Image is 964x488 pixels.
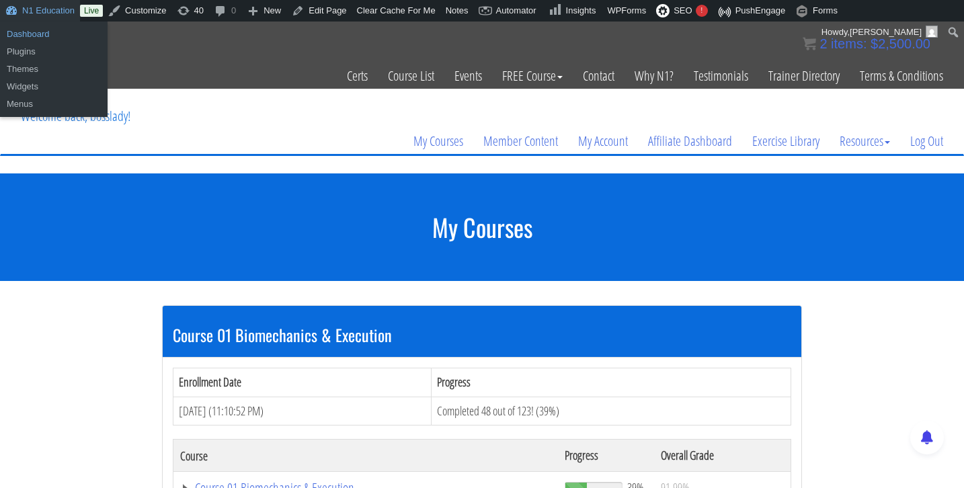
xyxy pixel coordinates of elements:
[803,37,816,50] img: icon11.png
[830,109,900,173] a: Resources
[173,326,791,343] h3: Course 01 Biomechanics & Execution
[492,43,573,109] a: FREE Course
[638,109,742,173] a: Affiliate Dashboard
[558,440,654,472] th: Progress
[473,109,568,173] a: Member Content
[674,5,692,15] span: SEO
[850,27,922,37] span: [PERSON_NAME]
[871,36,930,51] bdi: 2,500.00
[819,36,827,51] span: 2
[337,43,378,109] a: Certs
[173,368,432,397] th: Enrollment Date
[432,397,791,425] td: Completed 48 out of 123! (39%)
[684,43,758,109] a: Testimonials
[831,36,867,51] span: items:
[173,397,432,425] td: [DATE] (11:10:52 PM)
[432,368,791,397] th: Progress
[80,5,103,17] a: Live
[566,5,596,15] span: Insights
[850,43,953,109] a: Terms & Conditions
[871,36,878,51] span: $
[803,36,930,51] a: 2 items: $2,500.00
[173,440,558,472] th: Course
[625,43,684,109] a: Why N1?
[568,109,638,173] a: My Account
[378,43,444,109] a: Course List
[444,43,492,109] a: Events
[573,43,625,109] a: Contact
[403,109,473,173] a: My Courses
[742,109,830,173] a: Exercise Library
[654,440,791,472] th: Overall Grade
[900,109,953,173] a: Log Out
[817,22,943,43] a: Howdy,
[758,43,850,109] a: Trainer Directory
[696,5,708,17] div: !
